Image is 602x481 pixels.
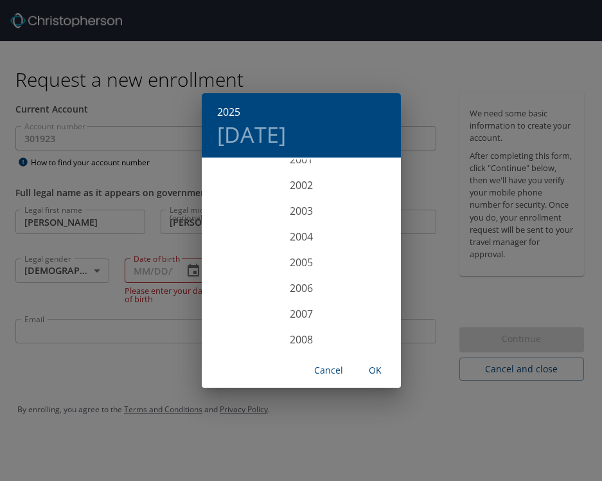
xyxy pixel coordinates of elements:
[217,103,240,121] button: 2025
[202,327,401,352] div: 2008
[202,198,401,224] div: 2003
[202,172,401,198] div: 2002
[308,359,350,383] button: Cancel
[314,363,344,379] span: Cancel
[355,359,396,383] button: OK
[217,121,286,148] button: [DATE]
[202,301,401,327] div: 2007
[202,224,401,250] div: 2004
[202,250,401,275] div: 2005
[360,363,391,379] span: OK
[202,147,401,172] div: 2001
[202,275,401,301] div: 2006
